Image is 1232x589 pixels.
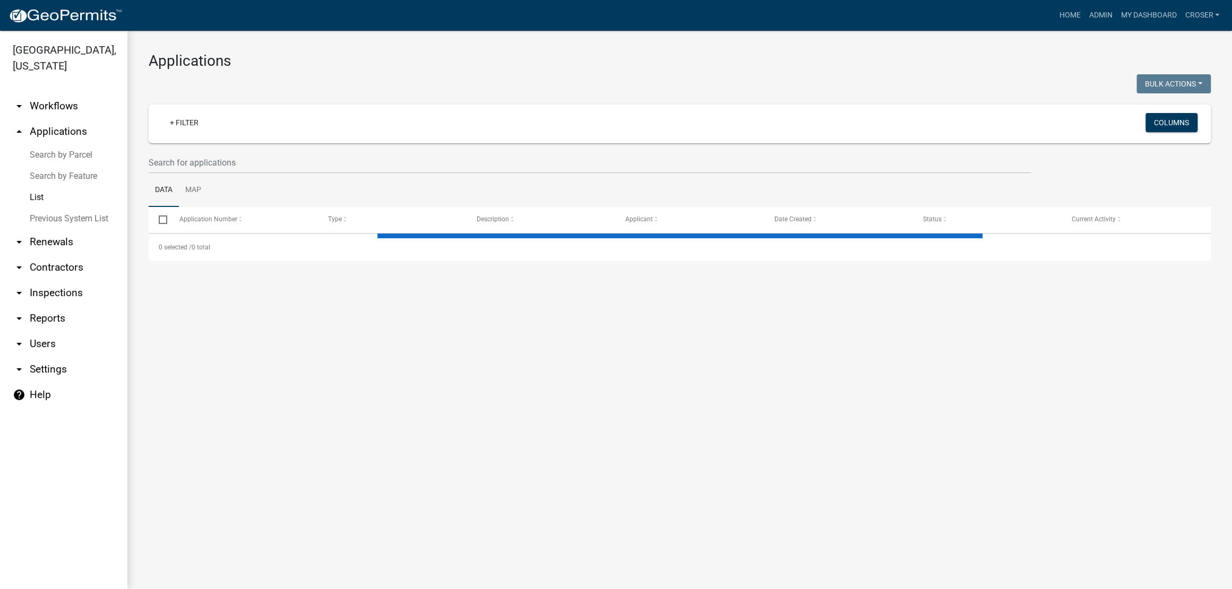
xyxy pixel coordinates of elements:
[13,337,25,350] i: arrow_drop_down
[13,363,25,376] i: arrow_drop_down
[161,113,207,132] a: + Filter
[328,215,342,223] span: Type
[149,174,179,207] a: Data
[615,207,764,232] datatable-header-cell: Applicant
[1116,5,1181,25] a: My Dashboard
[1136,74,1211,93] button: Bulk Actions
[159,244,192,251] span: 0 selected /
[923,215,942,223] span: Status
[1072,215,1116,223] span: Current Activity
[764,207,912,232] datatable-header-cell: Date Created
[477,215,509,223] span: Description
[1145,113,1197,132] button: Columns
[467,207,615,232] datatable-header-cell: Description
[13,312,25,325] i: arrow_drop_down
[149,207,169,232] datatable-header-cell: Select
[13,100,25,112] i: arrow_drop_down
[774,215,812,223] span: Date Created
[13,125,25,138] i: arrow_drop_up
[169,207,317,232] datatable-header-cell: Application Number
[179,215,237,223] span: Application Number
[625,215,653,223] span: Applicant
[1055,5,1084,25] a: Home
[13,287,25,299] i: arrow_drop_down
[1062,207,1210,232] datatable-header-cell: Current Activity
[149,152,1031,174] input: Search for applications
[179,174,208,207] a: Map
[149,234,1211,261] div: 0 total
[1181,5,1224,25] a: croser
[318,207,467,232] datatable-header-cell: Type
[149,52,1211,70] h3: Applications
[913,207,1062,232] datatable-header-cell: Status
[13,388,25,401] i: help
[1084,5,1116,25] a: Admin
[13,261,25,274] i: arrow_drop_down
[13,236,25,248] i: arrow_drop_down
